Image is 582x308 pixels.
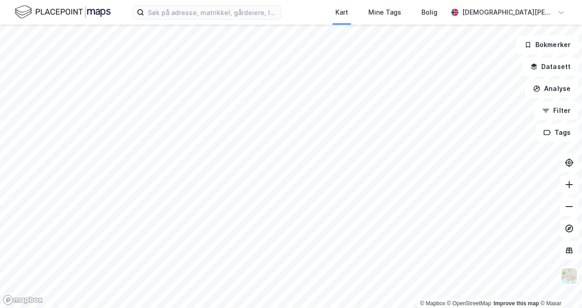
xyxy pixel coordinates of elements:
[335,7,348,18] div: Kart
[523,58,578,76] button: Datasett
[3,295,43,305] a: Mapbox homepage
[536,264,582,308] iframe: Chat Widget
[15,4,111,20] img: logo.f888ab2527a4732fd821a326f86c7f29.svg
[420,300,445,307] a: Mapbox
[368,7,401,18] div: Mine Tags
[494,300,539,307] a: Improve this map
[421,7,437,18] div: Bolig
[447,300,491,307] a: OpenStreetMap
[462,7,554,18] div: [DEMOGRAPHIC_DATA][PERSON_NAME]
[536,123,578,142] button: Tags
[144,5,281,19] input: Søk på adresse, matrikkel, gårdeiere, leietakere eller personer
[534,101,578,120] button: Filter
[517,36,578,54] button: Bokmerker
[525,80,578,98] button: Analyse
